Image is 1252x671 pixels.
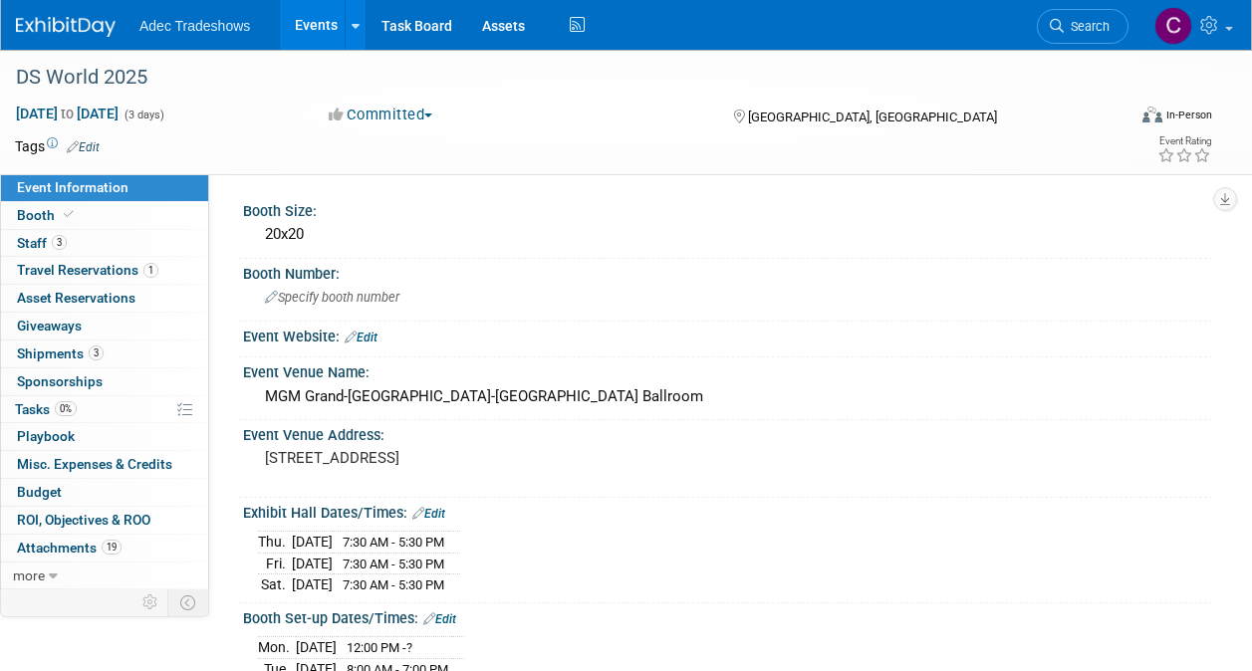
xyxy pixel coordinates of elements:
[17,207,78,223] span: Booth
[423,612,456,626] a: Edit
[123,109,164,121] span: (3 days)
[102,540,122,555] span: 19
[243,420,1212,445] div: Event Venue Address:
[1,202,208,229] a: Booth
[258,553,292,574] td: Fri.
[1,285,208,312] a: Asset Reservations
[17,484,62,500] span: Budget
[1,451,208,478] a: Misc. Expenses & Credits
[133,589,168,615] td: Personalize Event Tab Strip
[1157,136,1211,146] div: Event Rating
[748,110,997,124] span: [GEOGRAPHIC_DATA], [GEOGRAPHIC_DATA]
[17,428,75,444] span: Playbook
[1154,7,1192,45] img: Carol Schmidlin
[1,507,208,534] a: ROI, Objectives & ROO
[1038,104,1212,133] div: Event Format
[1,368,208,395] a: Sponsorships
[17,318,82,334] span: Giveaways
[55,401,77,416] span: 0%
[58,106,77,121] span: to
[17,290,135,306] span: Asset Reservations
[345,331,377,344] a: Edit
[15,105,120,122] span: [DATE] [DATE]
[343,577,444,592] span: 7:30 AM - 5:30 PM
[265,290,399,305] span: Specify booth number
[243,603,1212,629] div: Booth Set-up Dates/Times:
[1142,107,1162,122] img: Format-Inperson.png
[9,60,1110,96] div: DS World 2025
[1,562,208,589] a: more
[412,507,445,521] a: Edit
[243,196,1212,221] div: Booth Size:
[168,589,209,615] td: Toggle Event Tabs
[1037,9,1128,44] a: Search
[258,532,292,554] td: Thu.
[292,574,333,595] td: [DATE]
[1165,108,1212,122] div: In-Person
[1,230,208,257] a: Staff3
[1,479,208,506] a: Budget
[343,535,444,550] span: 7:30 AM - 5:30 PM
[1,396,208,423] a: Tasks0%
[243,357,1212,382] div: Event Venue Name:
[16,17,116,37] img: ExhibitDay
[17,345,104,361] span: Shipments
[1,423,208,450] a: Playbook
[143,263,158,278] span: 1
[1064,19,1110,34] span: Search
[15,401,77,417] span: Tasks
[265,449,625,467] pre: [STREET_ADDRESS]
[15,136,100,156] td: Tags
[52,235,67,250] span: 3
[343,557,444,571] span: 7:30 AM - 5:30 PM
[17,373,103,389] span: Sponsorships
[243,498,1212,524] div: Exhibit Hall Dates/Times:
[139,18,250,34] span: Adec Tradeshows
[17,456,172,472] span: Misc. Expenses & Credits
[296,637,337,659] td: [DATE]
[292,553,333,574] td: [DATE]
[17,512,150,528] span: ROI, Objectives & ROO
[1,535,208,561] a: Attachments19
[258,219,1197,250] div: 20x20
[13,567,45,583] span: more
[243,259,1212,284] div: Booth Number:
[258,381,1197,412] div: MGM Grand-[GEOGRAPHIC_DATA]-[GEOGRAPHIC_DATA] Ballroom
[1,257,208,284] a: Travel Reservations1
[406,640,412,655] span: ?
[64,209,74,220] i: Booth reservation complete
[322,105,440,125] button: Committed
[258,574,292,595] td: Sat.
[1,313,208,339] a: Giveaways
[1,340,208,367] a: Shipments3
[17,179,128,195] span: Event Information
[258,637,296,659] td: Mon.
[17,262,158,278] span: Travel Reservations
[17,540,122,556] span: Attachments
[292,532,333,554] td: [DATE]
[1,174,208,201] a: Event Information
[347,640,412,655] span: 12:00 PM -
[17,235,67,251] span: Staff
[89,345,104,360] span: 3
[67,140,100,154] a: Edit
[243,322,1212,347] div: Event Website:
